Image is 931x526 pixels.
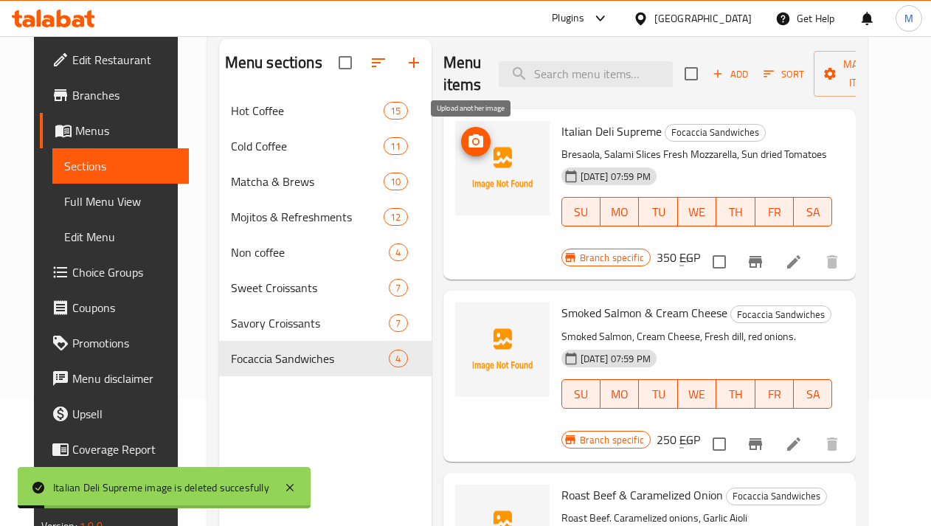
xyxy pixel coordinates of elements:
[704,246,735,277] span: Select to update
[72,334,178,352] span: Promotions
[561,328,833,346] p: Smoked Salmon, Cream Cheese, Fresh dill, red onions.
[731,306,831,323] span: Focaccia Sandwiches
[443,52,482,96] h2: Menu items
[40,325,190,361] a: Promotions
[389,279,407,297] div: items
[72,51,178,69] span: Edit Restaurant
[678,379,716,409] button: WE
[52,219,190,255] a: Edit Menu
[231,314,390,332] div: Savory Croissants
[710,66,750,83] span: Add
[72,370,178,387] span: Menu disclaimer
[639,197,677,226] button: TU
[755,379,794,409] button: FR
[455,121,550,215] img: Italian Deli Supreme
[561,145,833,164] p: Bresaola, Salami Slices Fresh Mozzarella, Sun dried Tomatoes
[730,305,831,323] div: Focaccia Sandwiches
[231,243,390,261] span: Non coffee
[225,52,322,74] h2: Menu sections
[455,302,550,397] img: Smoked Salmon & Cream Cheese
[726,488,827,505] div: Focaccia Sandwiches
[665,124,765,141] span: Focaccia Sandwiches
[40,255,190,290] a: Choice Groups
[684,201,710,223] span: WE
[219,87,432,382] nav: Menu sections
[499,61,673,87] input: search
[704,429,735,460] span: Select to update
[575,352,657,366] span: [DATE] 07:59 PM
[678,197,716,226] button: WE
[606,384,633,405] span: MO
[53,480,269,496] div: Italian Deli Supreme image is deleted succesfully
[561,379,601,409] button: SU
[738,244,773,280] button: Branch-specific-item
[40,396,190,432] a: Upsell
[814,51,913,97] button: Manage items
[606,201,633,223] span: MO
[707,63,754,86] span: Add item
[568,384,595,405] span: SU
[755,197,794,226] button: FR
[384,173,407,190] div: items
[75,122,178,139] span: Menus
[72,405,178,423] span: Upsell
[219,93,432,128] div: Hot Coffee15
[72,86,178,104] span: Branches
[361,45,396,80] span: Sort sections
[461,127,491,156] button: upload picture
[645,201,671,223] span: TU
[754,63,814,86] span: Sort items
[231,102,384,120] span: Hot Coffee
[676,58,707,89] span: Select section
[40,42,190,77] a: Edit Restaurant
[64,228,178,246] span: Edit Menu
[384,175,406,189] span: 10
[384,104,406,118] span: 15
[384,210,406,224] span: 12
[396,45,432,80] button: Add section
[219,270,432,305] div: Sweet Croissants7
[760,63,808,86] button: Sort
[330,47,361,78] span: Select all sections
[716,379,755,409] button: TH
[639,379,677,409] button: TU
[654,10,752,27] div: [GEOGRAPHIC_DATA]
[722,384,749,405] span: TH
[52,148,190,184] a: Sections
[40,290,190,325] a: Coupons
[785,253,803,271] a: Edit menu item
[665,124,766,142] div: Focaccia Sandwiches
[231,208,384,226] span: Mojitos & Refreshments
[384,102,407,120] div: items
[657,429,700,450] h6: 250 EGP
[707,63,754,86] button: Add
[231,350,390,367] div: Focaccia Sandwiches
[761,384,788,405] span: FR
[390,352,406,366] span: 4
[384,208,407,226] div: items
[601,379,639,409] button: MO
[72,440,178,458] span: Coverage Report
[72,299,178,316] span: Coupons
[601,197,639,226] button: MO
[231,173,384,190] span: Matcha & Brews
[231,137,384,155] span: Cold Coffee
[574,433,650,447] span: Branch specific
[800,384,826,405] span: SA
[219,305,432,341] div: Savory Croissants7
[684,384,710,405] span: WE
[552,10,584,27] div: Plugins
[645,384,671,405] span: TU
[561,120,662,142] span: Italian Deli Supreme
[561,197,601,226] button: SU
[219,164,432,199] div: Matcha & Brews10
[561,302,727,324] span: Smoked Salmon & Cream Cheese
[40,113,190,148] a: Menus
[904,10,913,27] span: M
[738,426,773,462] button: Branch-specific-item
[231,279,390,297] span: Sweet Croissants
